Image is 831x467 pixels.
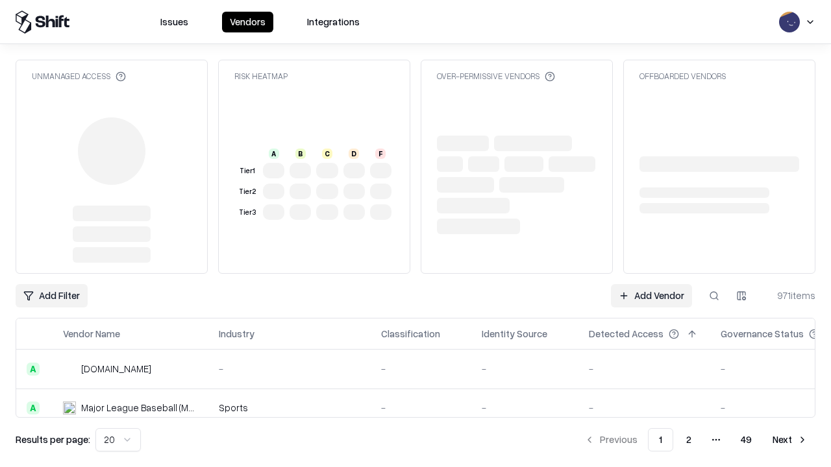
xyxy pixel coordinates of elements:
[589,362,700,376] div: -
[81,401,198,414] div: Major League Baseball (MLB)
[219,362,360,376] div: -
[648,428,673,451] button: 1
[222,12,273,32] button: Vendors
[482,401,568,414] div: -
[589,401,700,414] div: -
[589,327,664,341] div: Detected Access
[153,12,196,32] button: Issues
[611,284,692,307] a: Add Vendor
[730,428,762,451] button: 49
[381,362,461,376] div: -
[375,149,386,159] div: F
[295,149,306,159] div: B
[676,428,702,451] button: 2
[237,165,258,176] div: Tier 1
[237,207,258,218] div: Tier 3
[219,401,360,414] div: Sports
[577,428,815,451] nav: pagination
[381,327,440,341] div: Classification
[63,363,76,376] img: pathfactory.com
[81,362,151,376] div: [DOMAIN_NAME]
[63,327,120,341] div: Vendor Name
[349,149,359,159] div: D
[381,401,461,414] div: -
[16,433,90,446] p: Results per page:
[765,428,815,451] button: Next
[219,327,254,341] div: Industry
[482,327,547,341] div: Identity Source
[27,401,40,414] div: A
[32,71,126,82] div: Unmanaged Access
[437,71,555,82] div: Over-Permissive Vendors
[299,12,367,32] button: Integrations
[269,149,279,159] div: A
[482,362,568,376] div: -
[27,363,40,376] div: A
[237,186,258,197] div: Tier 2
[763,289,815,302] div: 971 items
[63,401,76,414] img: Major League Baseball (MLB)
[234,71,288,82] div: Risk Heatmap
[721,327,804,341] div: Governance Status
[639,71,726,82] div: Offboarded Vendors
[322,149,332,159] div: C
[16,284,88,307] button: Add Filter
